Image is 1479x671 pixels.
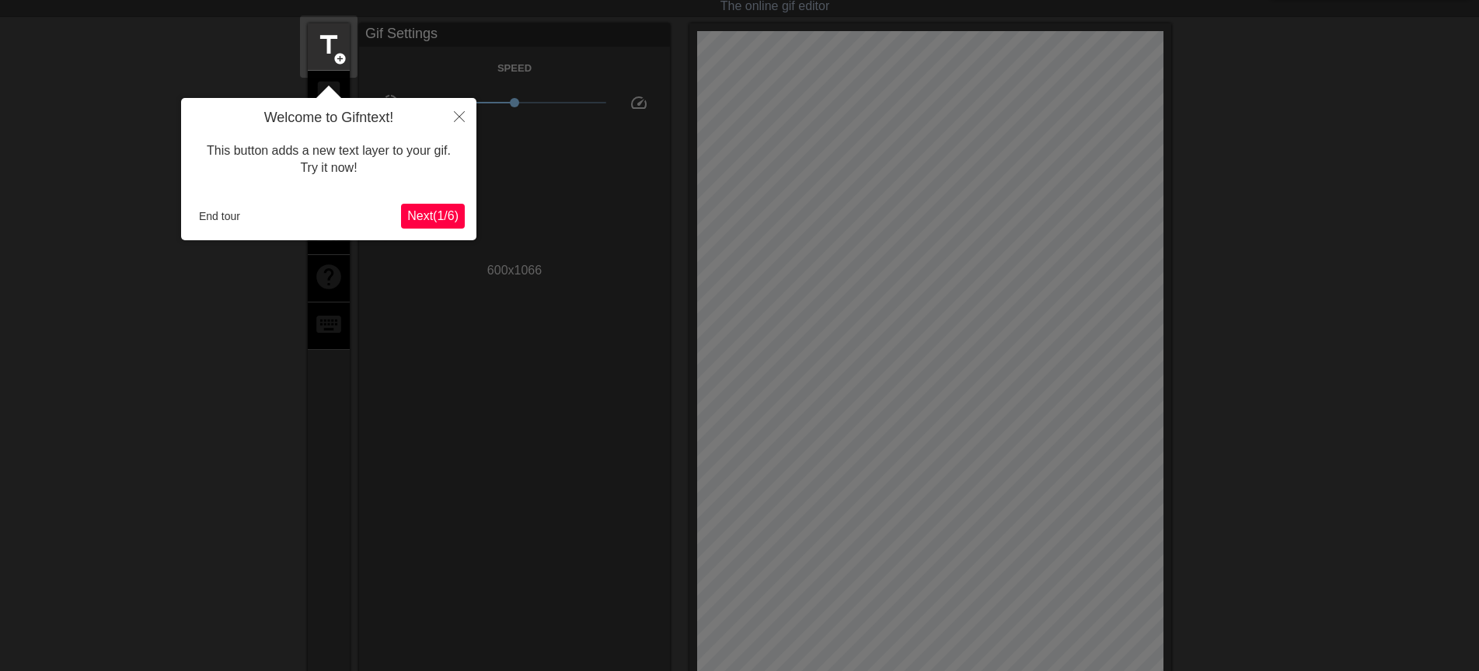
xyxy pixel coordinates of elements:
[193,127,465,193] div: This button adds a new text layer to your gif. Try it now!
[193,110,465,127] h4: Welcome to Gifntext!
[442,98,476,134] button: Close
[401,204,465,229] button: Next
[407,209,459,222] span: Next ( 1 / 6 )
[193,204,246,228] button: End tour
